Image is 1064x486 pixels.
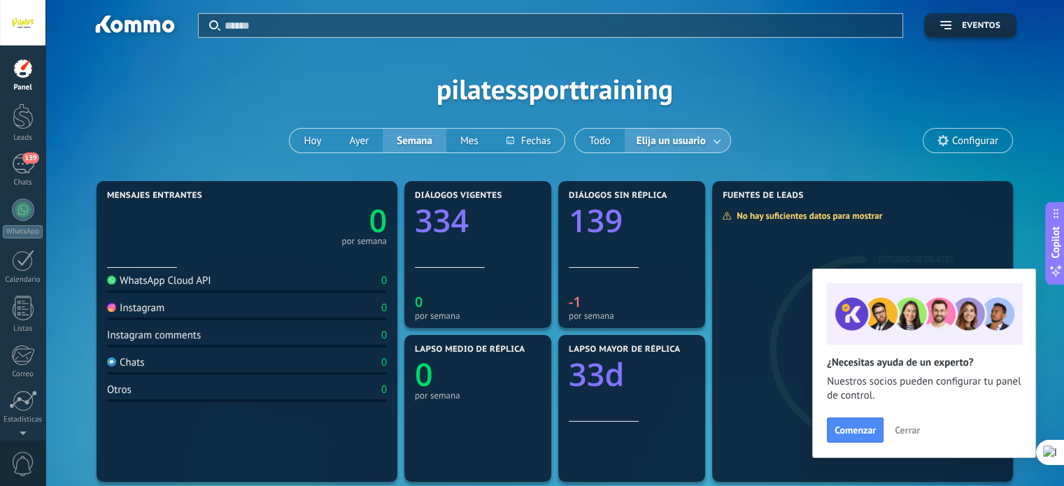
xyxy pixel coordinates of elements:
button: Elija un usuario [625,129,730,152]
div: Listas [3,324,43,334]
h2: ¿Necesitas ayuda de un experto? [827,356,1021,369]
div: 0 [381,356,387,369]
div: Chats [107,356,145,369]
a: 0 [247,199,387,242]
div: Correo [3,370,43,379]
div: Leads [3,134,43,143]
span: 139 [22,152,38,164]
span: Copilot [1049,226,1063,258]
span: Mensajes entrantes [107,191,202,201]
span: Nuestros socios pueden configurar tu panel de control. [827,375,1021,403]
div: 0 [381,383,387,396]
text: 139 [569,199,623,242]
span: Diálogos sin réplica [569,191,667,201]
div: 0 [381,274,387,287]
div: 0 [381,329,387,342]
button: Comenzar [827,417,884,443]
button: Semana [383,129,446,152]
img: Instagram [107,303,116,312]
text: 0 [415,292,423,311]
button: Todo [575,129,625,152]
button: Ayer [335,129,383,152]
button: Hoy [290,129,335,152]
div: Calendario [3,276,43,285]
div: Estadísticas [3,415,43,424]
text: -1 [569,292,581,311]
text: 0 [369,199,387,242]
span: Comenzar [835,425,876,435]
div: por semana [415,390,541,401]
text: 33d [569,353,624,396]
span: Eventos [962,21,1000,31]
div: Instagram comments [107,329,201,342]
span: Elija un usuario [634,131,709,150]
span: Diálogos vigentes [415,191,502,201]
button: Mes [446,129,492,152]
div: por semana [341,238,387,245]
img: Chats [107,357,116,366]
span: Configurar [952,135,998,147]
div: Panel [3,83,43,92]
div: WhatsApp Cloud API [107,274,211,287]
img: WhatsApp Cloud API [107,276,116,285]
div: por semana [415,310,541,321]
div: WhatsApp [3,225,43,238]
span: Cerrar [895,425,920,435]
span: Fuentes de leads [723,191,804,201]
button: Cerrar [888,420,926,441]
a: 33d [569,353,695,396]
text: 0 [415,353,433,396]
div: Otros [107,383,132,396]
div: 0 [381,301,387,315]
div: No hay suficientes datos para mostrar [722,210,892,222]
text: 334 [415,199,469,242]
span: Lapso mayor de réplica [569,345,680,355]
span: Lapso medio de réplica [415,345,525,355]
div: Instagram [107,301,164,315]
div: por semana [569,310,695,321]
button: Fechas [492,129,565,152]
button: Eventos [924,13,1016,38]
div: Chats [3,178,43,187]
